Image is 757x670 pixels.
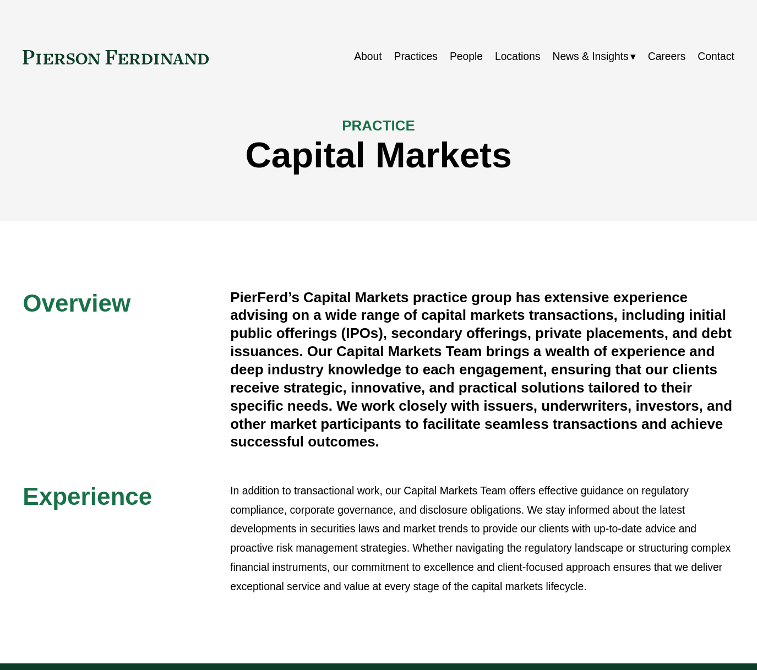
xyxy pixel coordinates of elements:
[230,482,734,596] p: In addition to transactional work, our Capital Markets Team offers effective guidance on regulato...
[552,46,635,68] a: folder dropdown
[450,46,483,68] a: People
[552,47,628,67] span: News & Insights
[23,290,130,317] span: Overview
[495,46,541,68] a: Locations
[698,46,734,68] a: Contact
[23,135,734,176] h1: Capital Markets
[394,46,438,68] a: Practices
[648,46,686,68] a: Careers
[230,288,734,451] h4: PierFerd’s Capital Markets practice group has extensive experience advising on a wide range of ca...
[342,118,415,133] span: PRACTICE
[354,46,382,68] a: About
[23,483,152,510] span: Experience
